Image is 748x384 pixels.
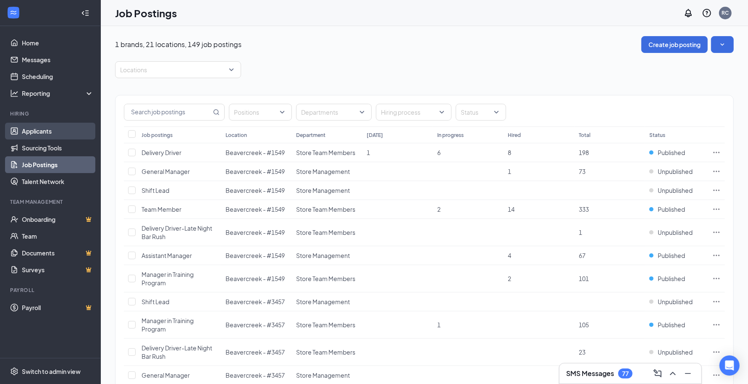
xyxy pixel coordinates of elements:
[22,261,94,278] a: SurveysCrown
[221,292,292,311] td: Beavercreek - #3457
[10,367,18,376] svg: Settings
[712,205,721,213] svg: Ellipses
[622,370,629,377] div: 77
[9,8,18,17] svg: WorkstreamLogo
[504,126,575,143] th: Hired
[653,368,663,379] svg: ComposeMessage
[579,205,589,213] span: 333
[10,89,18,97] svg: Analysis
[292,292,362,311] td: Store Management
[292,181,362,200] td: Store Management
[296,132,325,139] div: Department
[142,271,194,287] span: Manager in Training Program
[22,34,94,51] a: Home
[658,321,685,329] span: Published
[296,205,355,213] span: Store Team Members
[296,321,355,329] span: Store Team Members
[292,246,362,265] td: Store Management
[226,168,285,175] span: Beavercreek - #1549
[226,132,247,139] div: Location
[292,339,362,366] td: Store Team Members
[658,228,693,237] span: Unpublished
[142,149,181,156] span: Delivery Driver
[226,187,285,194] span: Beavercreek - #1549
[579,149,589,156] span: 198
[508,149,512,156] span: 8
[658,297,693,306] span: Unpublished
[718,40,727,49] svg: SmallChevronDown
[566,369,614,378] h3: SMS Messages
[292,311,362,339] td: Store Team Members
[142,168,190,175] span: General Manager
[221,200,292,219] td: Beavercreek - #1549
[226,371,285,379] span: Beavercreek - #3457
[508,275,512,282] span: 2
[226,321,285,329] span: Beavercreek - #3457
[221,339,292,366] td: Beavercreek - #3457
[658,274,685,283] span: Published
[712,297,721,306] svg: Ellipses
[579,229,582,236] span: 1
[292,200,362,219] td: Store Team Members
[508,252,512,259] span: 4
[711,36,734,53] button: SmallChevronDown
[296,371,350,379] span: Store Management
[226,149,285,156] span: Beavercreek - #1549
[292,143,362,162] td: Store Team Members
[22,299,94,316] a: PayrollCrown
[575,126,645,143] th: Total
[22,51,94,68] a: Messages
[22,139,94,156] a: Sourcing Tools
[658,348,693,356] span: Unpublished
[226,252,285,259] span: Beavercreek - #1549
[437,205,441,213] span: 2
[22,123,94,139] a: Applicants
[226,275,285,282] span: Beavercreek - #1549
[22,89,94,97] div: Reporting
[681,367,695,380] button: Minimize
[658,148,685,157] span: Published
[712,321,721,329] svg: Ellipses
[437,149,441,156] span: 6
[115,40,241,49] p: 1 brands, 21 locations, 149 job postings
[712,186,721,195] svg: Ellipses
[579,275,589,282] span: 101
[683,8,693,18] svg: Notifications
[712,148,721,157] svg: Ellipses
[22,367,81,376] div: Switch to admin view
[221,143,292,162] td: Beavercreek - #1549
[22,173,94,190] a: Talent Network
[683,368,693,379] svg: Minimize
[668,368,678,379] svg: ChevronUp
[508,168,512,175] span: 1
[142,344,212,360] span: Delivery Driver-Late Night Bar Rush
[221,162,292,181] td: Beavercreek - #1549
[712,371,721,379] svg: Ellipses
[651,367,664,380] button: ComposeMessage
[658,186,693,195] span: Unpublished
[221,265,292,292] td: Beavercreek - #1549
[213,109,220,116] svg: MagnifyingGlass
[142,371,190,379] span: General Manager
[658,205,685,213] span: Published
[722,9,729,16] div: RC
[712,167,721,176] svg: Ellipses
[142,187,169,194] span: Shift Lead
[296,149,355,156] span: Store Team Members
[142,252,192,259] span: Assistant Manager
[712,251,721,260] svg: Ellipses
[579,348,585,356] span: 23
[22,211,94,228] a: OnboardingCrown
[22,245,94,261] a: DocumentsCrown
[579,321,589,329] span: 105
[142,205,181,213] span: Team Member
[579,252,585,259] span: 67
[362,126,433,143] th: [DATE]
[292,219,362,246] td: Store Team Members
[296,229,355,236] span: Store Team Members
[719,355,740,376] div: Open Intercom Messenger
[292,162,362,181] td: Store Management
[645,126,708,143] th: Status
[142,317,194,333] span: Manager in Training Program
[712,228,721,237] svg: Ellipses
